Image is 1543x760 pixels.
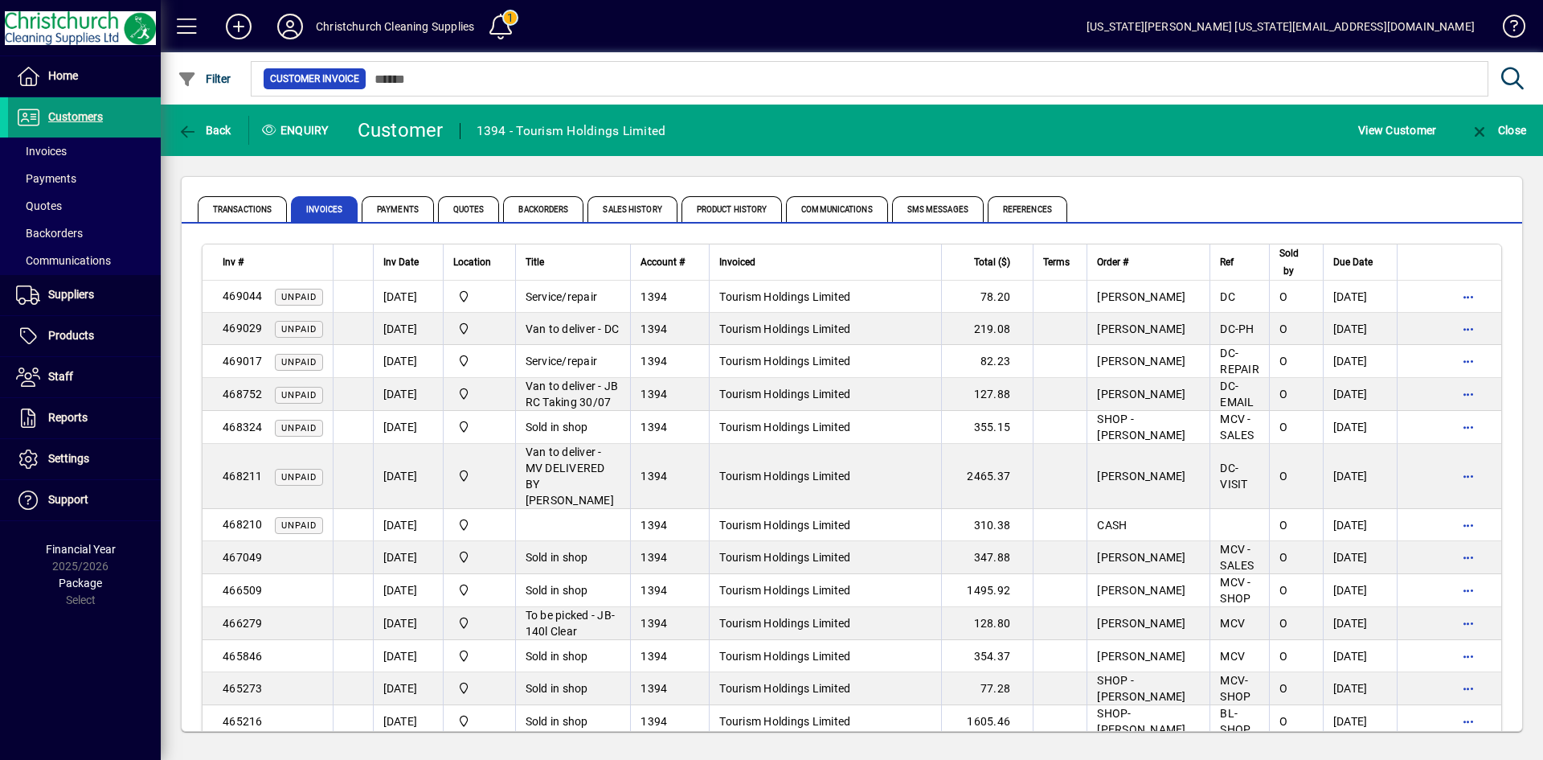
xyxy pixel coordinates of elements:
[1455,512,1481,538] button: More options
[1323,541,1397,574] td: [DATE]
[719,253,931,271] div: Invoiced
[1220,253,1234,271] span: Ref
[1466,116,1530,145] button: Close
[719,650,850,663] span: Tourism Holdings Limited
[8,357,161,397] a: Staff
[16,172,76,185] span: Payments
[223,355,263,368] span: 469017
[48,452,89,465] span: Settings
[1097,253,1128,271] span: Order #
[8,275,161,315] a: Suppliers
[1279,715,1287,728] span: O
[1323,705,1397,738] td: [DATE]
[48,411,88,424] span: Reports
[48,288,94,301] span: Suppliers
[8,220,161,247] a: Backorders
[453,614,505,632] span: Christchurch Cleaning Supplies Ltd
[526,584,588,597] span: Sold in shop
[1455,284,1481,310] button: More options
[373,574,443,607] td: [DATE]
[213,12,264,41] button: Add
[1455,414,1481,440] button: More options
[1097,388,1185,401] span: [PERSON_NAME]
[587,196,677,222] span: Sales History
[178,72,231,85] span: Filter
[453,647,505,665] span: Christchurch Cleaning Supplies Ltd
[48,329,94,342] span: Products
[1097,290,1185,303] span: [PERSON_NAME]
[1455,463,1481,489] button: More options
[1323,640,1397,672] td: [DATE]
[719,682,850,695] span: Tourism Holdings Limited
[1279,682,1287,695] span: O
[1455,709,1481,734] button: More options
[373,640,443,672] td: [DATE]
[223,617,263,630] span: 466279
[1279,322,1287,335] span: O
[641,253,699,271] div: Account #
[281,292,317,302] span: Unpaid
[1323,281,1397,313] td: [DATE]
[1097,519,1127,532] span: CASH
[1220,322,1254,335] span: DC-PH
[48,69,78,82] span: Home
[373,705,443,738] td: [DATE]
[453,288,505,306] span: Christchurch Cleaning Supplies Ltd
[641,715,667,728] span: 1394
[1279,388,1287,401] span: O
[1455,577,1481,603] button: More options
[526,380,619,409] span: Van to deliver - JB RC Taking 30/07
[941,444,1033,509] td: 2465.37
[1220,576,1250,605] span: MCV - SHOP
[1455,316,1481,342] button: More options
[952,253,1025,271] div: Total ($)
[270,71,359,87] span: Customer Invoice
[358,117,444,143] div: Customer
[1323,345,1397,378] td: [DATE]
[1323,672,1397,705] td: [DATE]
[1333,253,1373,271] span: Due Date
[174,116,235,145] button: Back
[223,253,323,271] div: Inv #
[8,398,161,438] a: Reports
[46,543,116,556] span: Financial Year
[1097,617,1185,630] span: [PERSON_NAME]
[453,253,491,271] span: Location
[719,290,850,303] span: Tourism Holdings Limited
[16,199,62,212] span: Quotes
[719,584,850,597] span: Tourism Holdings Limited
[1220,707,1250,736] span: BL-SHOP
[373,378,443,411] td: [DATE]
[719,322,850,335] span: Tourism Holdings Limited
[453,713,505,730] span: Christchurch Cleaning Supplies Ltd
[719,551,850,564] span: Tourism Holdings Limited
[1220,380,1254,409] span: DC-EMAIL
[1470,124,1526,137] span: Close
[1220,347,1259,376] span: DC-REPAIR
[8,192,161,220] a: Quotes
[1279,355,1287,368] span: O
[8,480,161,520] a: Support
[223,322,263,335] span: 469029
[453,581,505,599] span: Christchurch Cleaning Supplies Ltd
[362,196,434,222] span: Payments
[1455,381,1481,407] button: More options
[1491,3,1523,55] a: Knowledge Base
[438,196,500,222] span: Quotes
[291,196,358,222] span: Invoices
[941,541,1033,574] td: 347.88
[941,345,1033,378] td: 82.23
[1279,584,1287,597] span: O
[373,313,443,345] td: [DATE]
[16,227,83,240] span: Backorders
[526,682,588,695] span: Sold in shop
[373,345,443,378] td: [DATE]
[503,196,583,222] span: Backorders
[281,357,317,368] span: Unpaid
[453,352,505,370] span: Christchurch Cleaning Supplies Ltd
[1097,470,1185,483] span: [PERSON_NAME]
[383,253,419,271] span: Inv Date
[641,682,667,695] span: 1394
[264,12,316,41] button: Profile
[641,470,667,483] span: 1394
